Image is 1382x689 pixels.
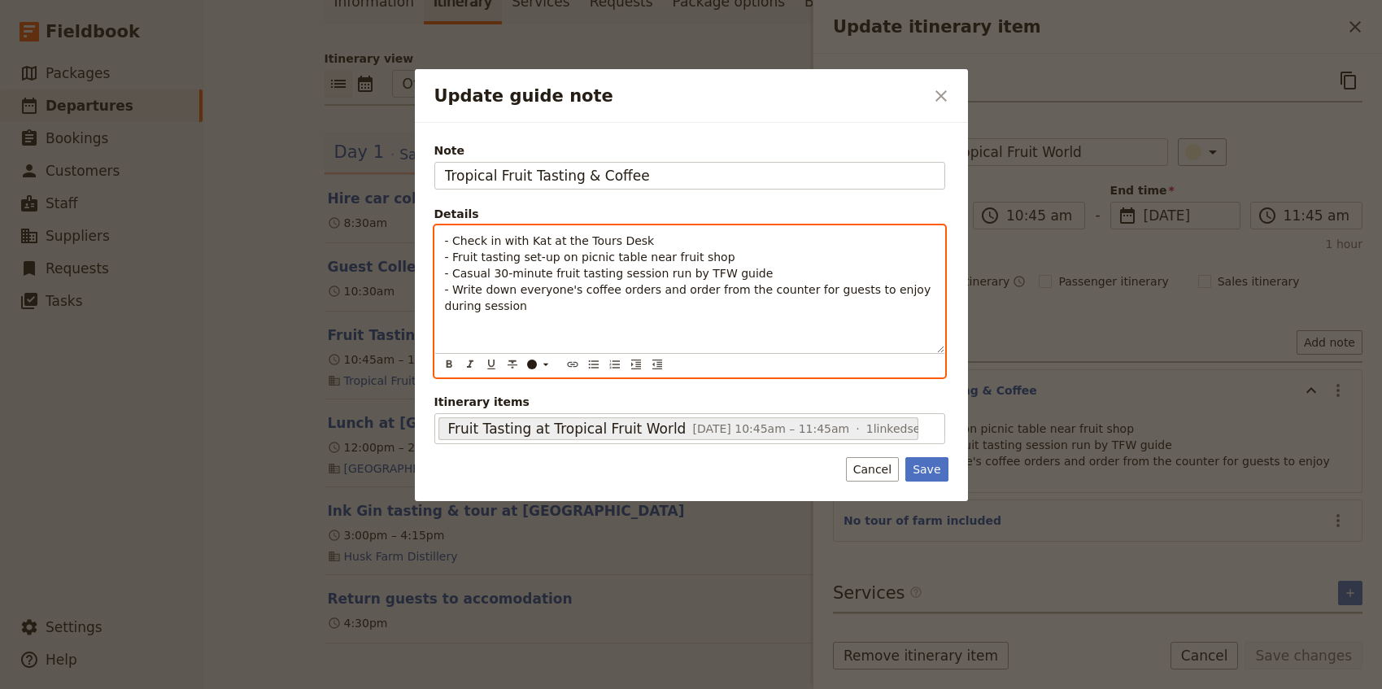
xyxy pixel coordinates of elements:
div: Details [434,206,945,222]
button: Format underline [482,355,500,373]
button: Increase indent [627,355,645,373]
button: ​ [523,355,556,373]
button: Insert link [564,355,582,373]
span: - Check in with Kat at the Tours Desk [445,234,655,247]
button: Format italic [461,355,479,373]
button: Decrease indent [648,355,666,373]
span: - Casual 30-minute fruit tasting session run by TFW guide [445,267,774,280]
span: Itinerary items [434,394,945,410]
button: Cancel [846,457,899,482]
input: Note [434,162,945,190]
button: Numbered list [606,355,624,373]
span: 1 linked service [856,421,948,437]
h2: Update guide note [434,84,924,108]
button: Format bold [440,355,458,373]
span: [DATE] 10:45am – 11:45am [692,422,849,435]
span: - Write down everyone's coffee orders and order from the counter for guests to enjoy during session [445,283,935,312]
span: Fruit Tasting at Tropical Fruit World [448,419,687,438]
button: Save [905,457,948,482]
div: ​ [525,358,558,371]
button: Close dialog [927,82,955,110]
span: Note [434,142,945,159]
button: Format strikethrough [504,355,521,373]
span: - Fruit tasting set-up on picnic table near fruit shop [445,251,735,264]
button: Bulleted list [585,355,603,373]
